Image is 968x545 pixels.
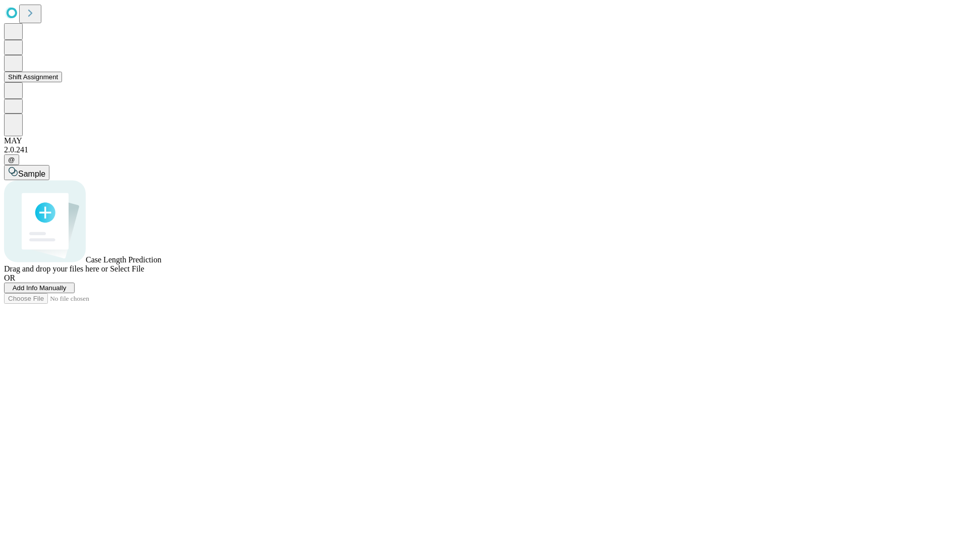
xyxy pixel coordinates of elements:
[8,156,15,163] span: @
[4,72,62,82] button: Shift Assignment
[4,154,19,165] button: @
[86,255,161,264] span: Case Length Prediction
[13,284,67,292] span: Add Info Manually
[4,165,49,180] button: Sample
[4,145,964,154] div: 2.0.241
[4,274,15,282] span: OR
[18,170,45,178] span: Sample
[4,283,75,293] button: Add Info Manually
[4,264,108,273] span: Drag and drop your files here or
[110,264,144,273] span: Select File
[4,136,964,145] div: MAY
